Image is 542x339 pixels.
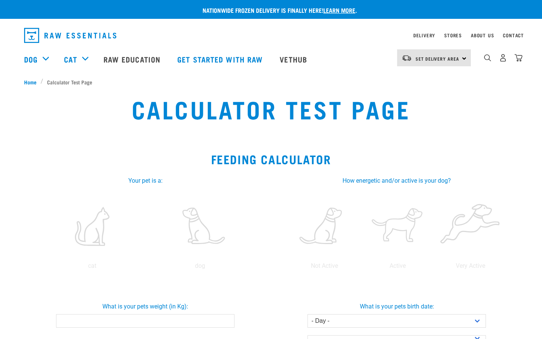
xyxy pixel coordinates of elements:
[29,176,262,185] label: Your pet is a:
[18,302,273,311] label: What is your pets weight (in Kg):
[24,78,41,86] a: Home
[362,261,432,270] p: Active
[272,44,317,74] a: Vethub
[96,44,170,74] a: Raw Education
[499,54,507,62] img: user.png
[104,95,438,122] h1: Calculator Test Page
[24,28,116,43] img: Raw Essentials Logo
[435,261,505,270] p: Very Active
[148,261,253,270] p: dog
[18,25,524,46] nav: dropdown navigation
[515,54,522,62] img: home-icon@2x.png
[413,34,435,37] a: Delivery
[64,53,77,65] a: Cat
[471,34,494,37] a: About Us
[323,8,355,12] a: Learn more
[269,302,524,311] label: What is your pets birth date:
[9,152,533,166] h2: Feeding Calculator
[416,57,459,60] span: Set Delivery Area
[24,78,37,86] span: Home
[40,261,145,270] p: cat
[24,78,518,86] nav: breadcrumbs
[503,34,524,37] a: Contact
[444,34,462,37] a: Stores
[484,54,491,61] img: home-icon-1@2x.png
[289,261,359,270] p: Not Active
[24,53,38,65] a: Dog
[280,176,513,185] label: How energetic and/or active is your dog?
[402,55,412,61] img: van-moving.png
[170,44,272,74] a: Get started with Raw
